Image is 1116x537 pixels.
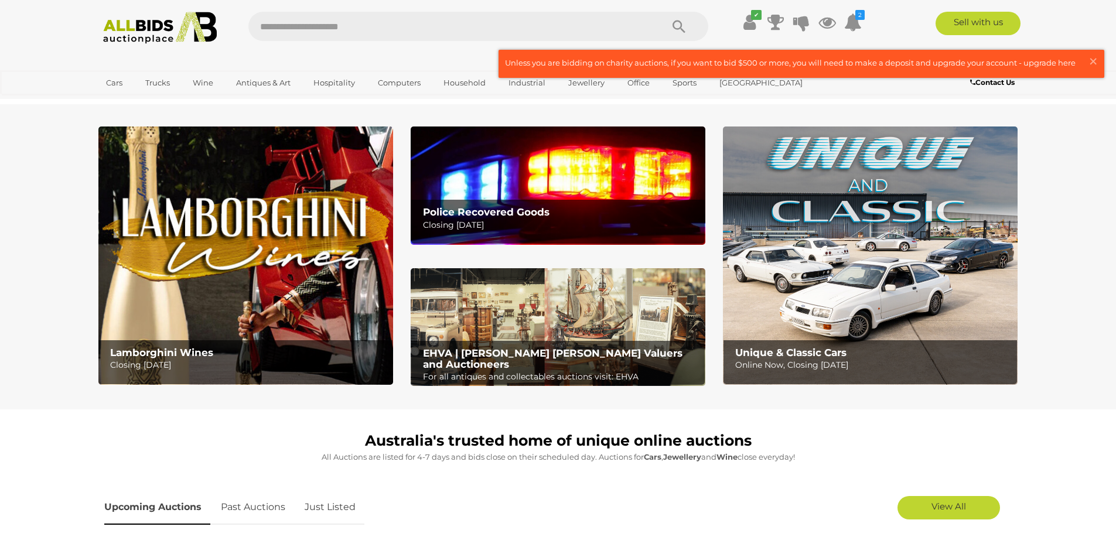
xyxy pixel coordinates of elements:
[855,10,865,20] i: 2
[185,73,221,93] a: Wine
[751,10,762,20] i: ✔
[735,358,1011,372] p: Online Now, Closing [DATE]
[296,490,364,525] a: Just Listed
[423,370,699,384] p: For all antiques and collectables auctions visit: EHVA
[411,126,705,244] img: Police Recovered Goods
[723,126,1018,385] img: Unique & Classic Cars
[844,12,862,33] a: 2
[663,452,701,461] strong: Jewellery
[212,490,294,525] a: Past Auctions
[423,206,550,218] b: Police Recovered Goods
[110,358,386,372] p: Closing [DATE]
[620,73,657,93] a: Office
[970,78,1015,87] b: Contact Us
[1088,50,1098,73] span: ×
[741,12,759,33] a: ✔
[712,73,810,93] a: [GEOGRAPHIC_DATA]
[138,73,178,93] a: Trucks
[897,496,1000,519] a: View All
[723,126,1018,385] a: Unique & Classic Cars Unique & Classic Cars Online Now, Closing [DATE]
[370,73,428,93] a: Computers
[501,73,553,93] a: Industrial
[650,12,708,41] button: Search
[104,490,210,525] a: Upcoming Auctions
[104,450,1012,464] p: All Auctions are listed for 4-7 days and bids close on their scheduled day. Auctions for , and cl...
[228,73,298,93] a: Antiques & Art
[98,73,130,93] a: Cars
[98,126,393,385] img: Lamborghini Wines
[936,12,1021,35] a: Sell with us
[104,433,1012,449] h1: Australia's trusted home of unique online auctions
[97,12,224,44] img: Allbids.com.au
[665,73,704,93] a: Sports
[436,73,493,93] a: Household
[561,73,612,93] a: Jewellery
[110,347,213,358] b: Lamborghini Wines
[98,126,393,385] a: Lamborghini Wines Lamborghini Wines Closing [DATE]
[716,452,738,461] strong: Wine
[306,73,363,93] a: Hospitality
[423,347,682,370] b: EHVA | [PERSON_NAME] [PERSON_NAME] Valuers and Auctioneers
[411,126,705,244] a: Police Recovered Goods Police Recovered Goods Closing [DATE]
[931,501,966,512] span: View All
[970,76,1018,89] a: Contact Us
[735,347,847,358] b: Unique & Classic Cars
[423,218,699,232] p: Closing [DATE]
[644,452,661,461] strong: Cars
[411,268,705,386] img: EHVA | Evans Hastings Valuers and Auctioneers
[411,268,705,386] a: EHVA | Evans Hastings Valuers and Auctioneers EHVA | [PERSON_NAME] [PERSON_NAME] Valuers and Auct...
